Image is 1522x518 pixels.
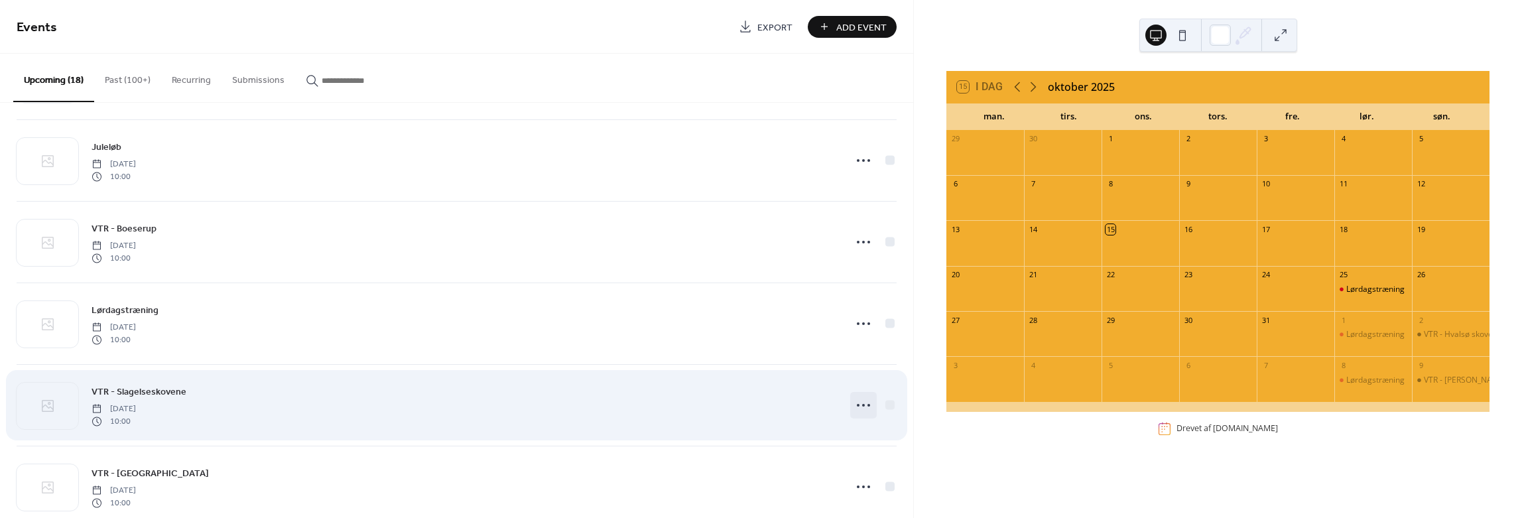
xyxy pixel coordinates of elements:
[1183,224,1193,234] div: 16
[1338,315,1348,325] div: 1
[92,222,157,236] span: VTR - Boeserup
[1412,375,1490,386] div: VTR - Haslev Ornede
[92,221,157,236] a: VTR - Boeserup
[92,252,136,264] span: 10:00
[92,170,136,182] span: 10:00
[13,54,94,102] button: Upcoming (18)
[1346,284,1405,295] div: Lørdagstræning
[1330,103,1404,130] div: lør.
[1338,270,1348,280] div: 25
[1106,134,1115,144] div: 1
[729,16,802,38] a: Export
[1338,134,1348,144] div: 4
[1183,360,1193,370] div: 6
[17,15,57,40] span: Events
[1261,224,1271,234] div: 17
[1334,284,1412,295] div: Lørdagstræning
[957,103,1031,130] div: man.
[1416,270,1426,280] div: 26
[1261,270,1271,280] div: 24
[1183,134,1193,144] div: 2
[1106,360,1115,370] div: 5
[94,54,161,101] button: Past (100+)
[92,322,136,334] span: [DATE]
[92,497,136,509] span: 10:00
[1412,329,1490,340] div: VTR - Hvalsø skovene
[1213,423,1278,434] a: [DOMAIN_NAME]
[92,403,136,415] span: [DATE]
[92,415,136,427] span: 10:00
[92,467,209,481] span: VTR - [GEOGRAPHIC_DATA]
[950,134,960,144] div: 29
[1106,270,1115,280] div: 22
[1346,329,1405,340] div: Lørdagstræning
[950,315,960,325] div: 27
[1048,79,1115,95] div: oktober 2025
[1346,375,1405,386] div: Lørdagstræning
[1028,360,1038,370] div: 4
[1416,134,1426,144] div: 5
[1334,375,1412,386] div: Lørdagstræning
[757,21,793,34] span: Export
[1028,315,1038,325] div: 28
[1334,329,1412,340] div: Lørdagstræning
[1416,179,1426,189] div: 12
[1028,270,1038,280] div: 21
[1183,315,1193,325] div: 30
[1261,179,1271,189] div: 10
[1255,103,1330,130] div: fre.
[950,224,960,234] div: 13
[1106,224,1115,234] div: 15
[92,384,186,399] a: VTR - Slagelseskovene
[161,54,222,101] button: Recurring
[92,466,209,481] a: VTR - [GEOGRAPHIC_DATA]
[808,16,897,38] button: Add Event
[1106,179,1115,189] div: 8
[1106,315,1115,325] div: 29
[950,179,960,189] div: 6
[1416,360,1426,370] div: 9
[1028,179,1038,189] div: 7
[1183,270,1193,280] div: 23
[1261,360,1271,370] div: 7
[1028,134,1038,144] div: 30
[950,270,960,280] div: 20
[1180,103,1255,130] div: tors.
[1176,423,1278,434] div: Drevet af
[92,240,136,252] span: [DATE]
[1028,224,1038,234] div: 14
[92,159,136,170] span: [DATE]
[92,141,121,155] span: Juleløb
[1261,315,1271,325] div: 31
[1424,329,1502,340] div: VTR - Hvalsø skovene
[92,334,136,346] span: 10:00
[92,304,159,318] span: Lørdagstræning
[1424,375,1507,386] div: VTR - [PERSON_NAME]
[1416,315,1426,325] div: 2
[1261,134,1271,144] div: 3
[92,302,159,318] a: Lørdagstræning
[1338,224,1348,234] div: 18
[92,139,121,155] a: Juleløb
[950,360,960,370] div: 3
[1338,360,1348,370] div: 8
[1405,103,1479,130] div: søn.
[1106,103,1180,130] div: ons.
[92,485,136,497] span: [DATE]
[1183,179,1193,189] div: 9
[836,21,887,34] span: Add Event
[92,385,186,399] span: VTR - Slagelseskovene
[1416,224,1426,234] div: 19
[222,54,295,101] button: Submissions
[1031,103,1106,130] div: tirs.
[1338,179,1348,189] div: 11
